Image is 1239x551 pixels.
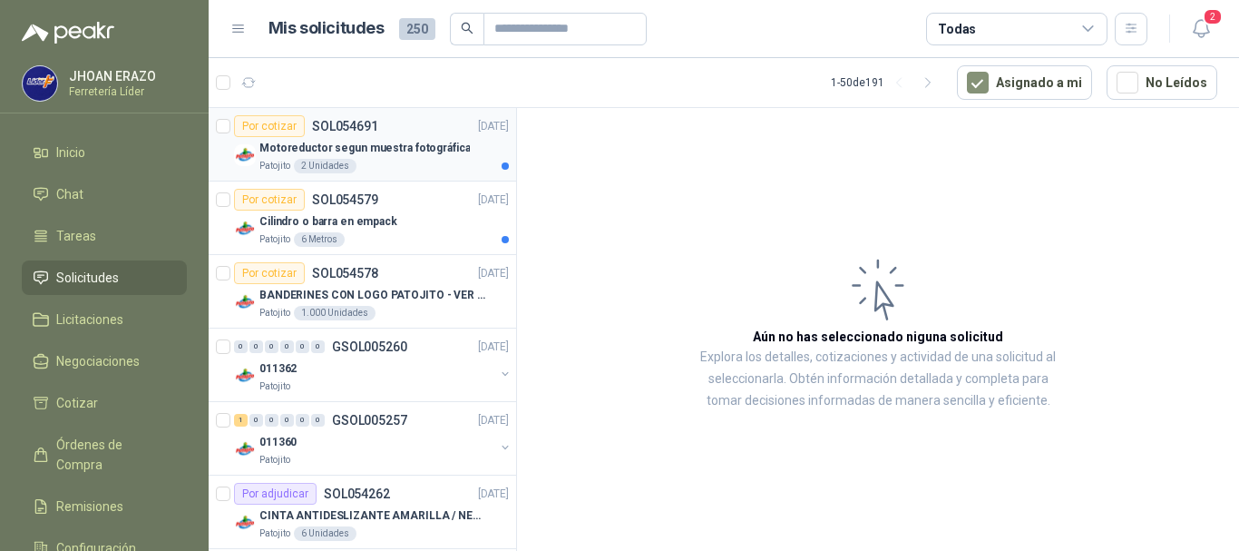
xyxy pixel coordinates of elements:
[234,291,256,313] img: Company Logo
[56,393,98,413] span: Cotizar
[478,412,509,429] p: [DATE]
[209,476,516,549] a: Por adjudicarSOL054262[DATE] Company LogoCINTA ANTIDESLIZANTE AMARILLA / NEGRAPatojito6 Unidades
[234,115,305,137] div: Por cotizar
[938,19,976,39] div: Todas
[234,512,256,534] img: Company Logo
[753,327,1003,347] h3: Aún no has seleccionado niguna solicitud
[312,193,378,206] p: SOL054579
[259,379,290,394] p: Patojito
[234,414,248,427] div: 1
[234,483,317,505] div: Por adjudicar
[478,192,509,209] p: [DATE]
[296,340,309,353] div: 0
[234,438,256,460] img: Company Logo
[234,365,256,387] img: Company Logo
[399,18,435,40] span: 250
[294,232,345,247] div: 6 Metros
[56,435,170,475] span: Órdenes de Compra
[259,232,290,247] p: Patojito
[22,22,114,44] img: Logo peakr
[22,135,187,170] a: Inicio
[234,262,305,284] div: Por cotizar
[324,487,390,500] p: SOL054262
[259,453,290,467] p: Patojito
[294,526,356,541] div: 6 Unidades
[294,306,376,320] div: 1.000 Unidades
[1107,65,1217,100] button: No Leídos
[259,507,485,525] p: CINTA ANTIDESLIZANTE AMARILLA / NEGRA
[259,434,297,451] p: 011360
[234,340,248,353] div: 0
[56,184,83,204] span: Chat
[698,347,1058,412] p: Explora los detalles, cotizaciones y actividad de una solicitud al seleccionarla. Obtén informaci...
[265,414,278,427] div: 0
[259,140,470,157] p: Motoreductor segun muestra fotográfica
[332,414,407,427] p: GSOL005257
[311,414,325,427] div: 0
[56,351,140,371] span: Negociaciones
[957,65,1092,100] button: Asignado a mi
[249,340,263,353] div: 0
[56,497,123,517] span: Remisiones
[268,15,385,42] h1: Mis solicitudes
[209,182,516,255] a: Por cotizarSOL054579[DATE] Company LogoCilindro o barra en empackPatojito6 Metros
[56,143,85,162] span: Inicio
[22,261,187,295] a: Solicitudes
[294,159,356,173] div: 2 Unidades
[234,409,512,467] a: 1 0 0 0 0 0 GSOL005257[DATE] Company Logo011360Patojito
[1185,13,1217,45] button: 2
[478,339,509,356] p: [DATE]
[234,218,256,240] img: Company Logo
[259,306,290,320] p: Patojito
[22,489,187,524] a: Remisiones
[22,219,187,253] a: Tareas
[234,189,305,211] div: Por cotizar
[234,336,512,394] a: 0 0 0 0 0 0 GSOL005260[DATE] Company Logo011362Patojito
[22,428,187,482] a: Órdenes de Compra
[22,302,187,337] a: Licitaciones
[234,144,256,166] img: Company Logo
[280,340,294,353] div: 0
[478,265,509,282] p: [DATE]
[296,414,309,427] div: 0
[209,255,516,329] a: Por cotizarSOL054578[DATE] Company LogoBANDERINES CON LOGO PATOJITO - VER DOC ADJUNTOPatojito1.00...
[23,66,57,101] img: Company Logo
[56,268,119,288] span: Solicitudes
[259,159,290,173] p: Patojito
[249,414,263,427] div: 0
[22,386,187,420] a: Cotizar
[312,267,378,280] p: SOL054578
[22,344,187,379] a: Negociaciones
[461,22,473,34] span: search
[478,486,509,503] p: [DATE]
[478,118,509,135] p: [DATE]
[209,108,516,182] a: Por cotizarSOL054691[DATE] Company LogoMotoreductor segun muestra fotográficaPatojito2 Unidades
[69,70,182,83] p: JHOAN ERAZO
[259,360,297,378] p: 011362
[56,226,96,246] span: Tareas
[56,310,123,330] span: Licitaciones
[831,68,942,97] div: 1 - 50 de 191
[311,340,325,353] div: 0
[280,414,294,427] div: 0
[22,177,187,212] a: Chat
[69,86,182,97] p: Ferretería Líder
[312,120,378,133] p: SOL054691
[265,340,278,353] div: 0
[332,340,407,353] p: GSOL005260
[1203,8,1223,25] span: 2
[259,213,397,231] p: Cilindro o barra en empack
[259,287,485,304] p: BANDERINES CON LOGO PATOJITO - VER DOC ADJUNTO
[259,526,290,541] p: Patojito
